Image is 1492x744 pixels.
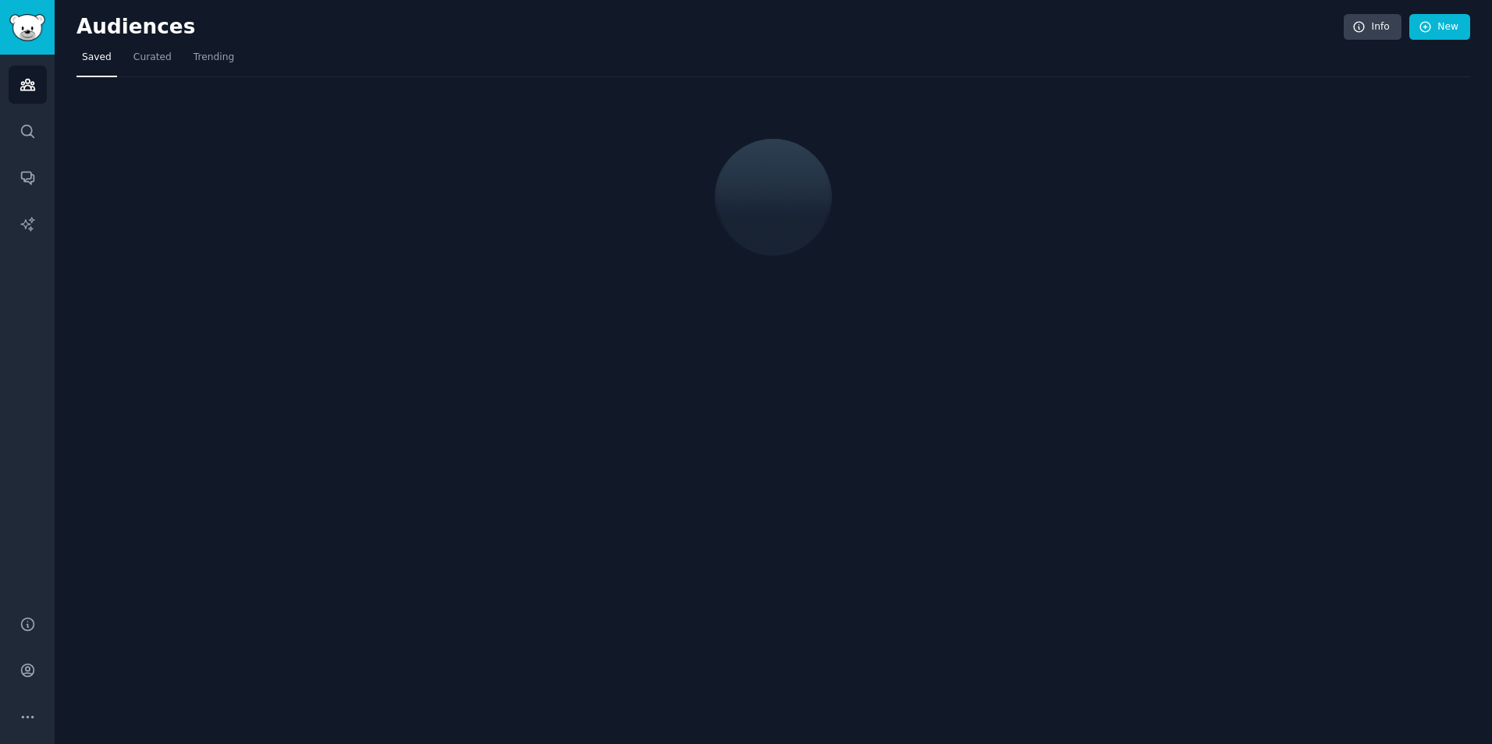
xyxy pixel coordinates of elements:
[82,51,112,65] span: Saved
[194,51,234,65] span: Trending
[9,14,45,41] img: GummySearch logo
[128,45,177,77] a: Curated
[76,45,117,77] a: Saved
[1344,14,1401,41] a: Info
[76,15,1344,40] h2: Audiences
[1409,14,1470,41] a: New
[188,45,240,77] a: Trending
[133,51,172,65] span: Curated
